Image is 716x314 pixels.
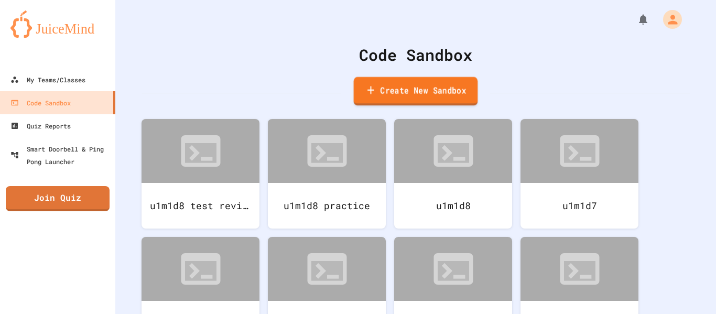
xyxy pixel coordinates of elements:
div: Quiz Reports [10,120,71,132]
div: My Notifications [617,10,652,28]
div: u1m1d8 test review [142,183,259,229]
a: u1m1d7 [520,119,638,229]
a: Join Quiz [6,186,110,211]
div: u1m1d8 practice [268,183,386,229]
div: My Teams/Classes [10,73,85,86]
img: logo-orange.svg [10,10,105,38]
a: Create New Sandbox [354,77,478,106]
a: u1m1d8 practice [268,119,386,229]
a: u1m1d8 [394,119,512,229]
div: My Account [652,7,685,31]
div: Smart Doorbell & Ping Pong Launcher [10,143,111,168]
a: u1m1d8 test review [142,119,259,229]
div: Code Sandbox [10,96,71,109]
div: u1m1d8 [394,183,512,229]
div: u1m1d7 [520,183,638,229]
div: Code Sandbox [142,43,690,67]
